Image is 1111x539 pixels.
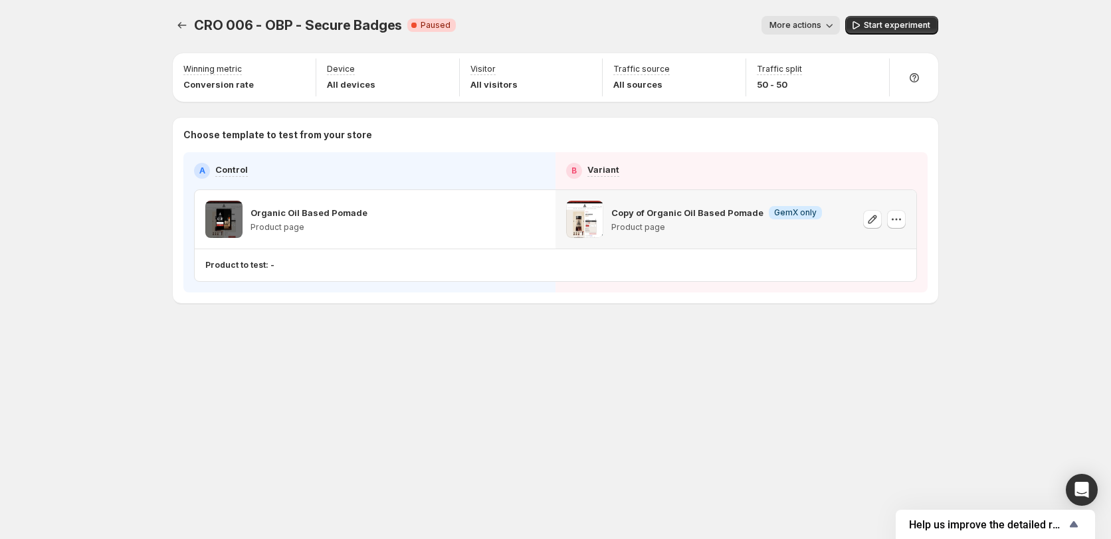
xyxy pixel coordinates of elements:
[183,78,254,91] p: Conversion rate
[909,518,1066,531] span: Help us improve the detailed report for A/B campaigns
[774,207,817,218] span: GemX only
[173,16,191,35] button: Experiments
[183,128,928,142] p: Choose template to test from your store
[613,78,670,91] p: All sources
[183,64,242,74] p: Winning metric
[909,516,1082,532] button: Show survey - Help us improve the detailed report for A/B campaigns
[613,64,670,74] p: Traffic source
[761,16,840,35] button: More actions
[199,165,205,176] h2: A
[1066,474,1098,506] div: Open Intercom Messenger
[251,206,367,219] p: Organic Oil Based Pomade
[757,64,802,74] p: Traffic split
[205,201,243,238] img: Organic Oil Based Pomade
[327,64,355,74] p: Device
[215,163,248,176] p: Control
[251,222,367,233] p: Product page
[757,78,802,91] p: 50 - 50
[566,201,603,238] img: Copy of Organic Oil Based Pomade
[421,20,451,31] span: Paused
[470,64,496,74] p: Visitor
[205,260,274,270] p: Product to test: -
[611,222,822,233] p: Product page
[571,165,577,176] h2: B
[769,20,821,31] span: More actions
[470,78,518,91] p: All visitors
[864,20,930,31] span: Start experiment
[845,16,938,35] button: Start experiment
[194,17,402,33] span: CRO 006 - OBP - Secure Badges
[327,78,375,91] p: All devices
[611,206,763,219] p: Copy of Organic Oil Based Pomade
[587,163,619,176] p: Variant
